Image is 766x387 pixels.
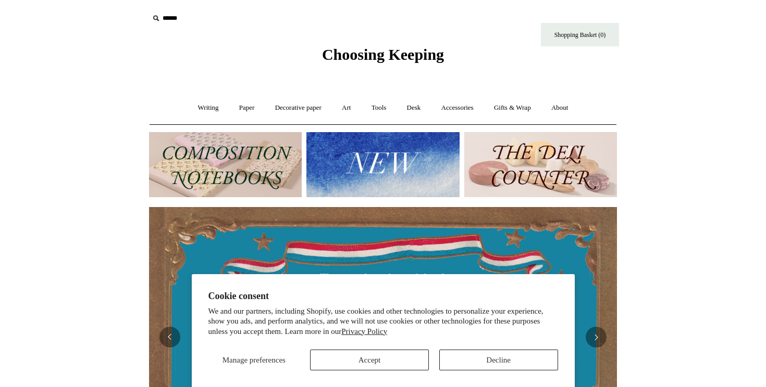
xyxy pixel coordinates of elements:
[439,350,558,370] button: Decline
[223,356,286,364] span: Manage preferences
[306,132,459,197] img: New.jpg__PID:f73bdf93-380a-4a35-bcfe-7823039498e1
[362,94,396,122] a: Tools
[485,94,540,122] a: Gifts & Wrap
[341,327,387,336] a: Privacy Policy
[398,94,430,122] a: Desk
[310,350,429,370] button: Accept
[159,327,180,347] button: Previous
[332,94,360,122] a: Art
[542,94,578,122] a: About
[322,46,444,63] span: Choosing Keeping
[208,306,558,337] p: We and our partners, including Shopify, use cookies and other technologies to personalize your ex...
[230,94,264,122] a: Paper
[149,132,302,197] img: 202302 Composition ledgers.jpg__PID:69722ee6-fa44-49dd-a067-31375e5d54ec
[586,327,607,347] button: Next
[541,23,619,46] a: Shopping Basket (0)
[208,350,300,370] button: Manage preferences
[432,94,483,122] a: Accessories
[208,291,558,302] h2: Cookie consent
[189,94,228,122] a: Writing
[322,54,444,61] a: Choosing Keeping
[266,94,331,122] a: Decorative paper
[464,132,617,197] img: The Deli Counter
